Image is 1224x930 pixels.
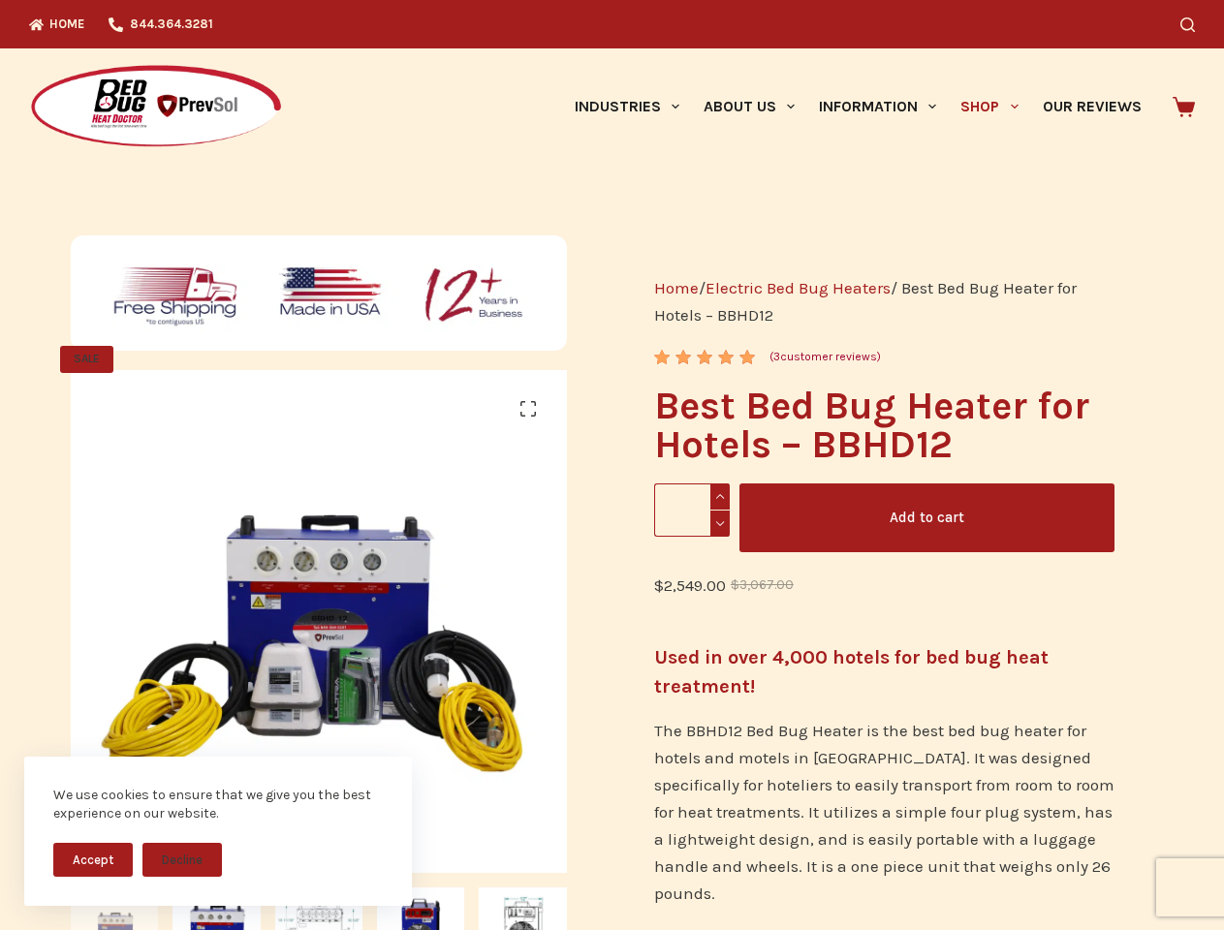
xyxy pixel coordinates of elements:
div: We use cookies to ensure that we give you the best experience on our website. [53,786,383,823]
h1: Best Bed Bug Heater for Hotels – BBHD12 [654,387,1114,464]
button: Accept [53,843,133,877]
input: Product quantity [654,483,730,537]
nav: Primary [562,48,1153,165]
a: (3customer reviews) [769,348,881,367]
img: Prevsol/Bed Bug Heat Doctor [29,64,283,150]
div: Rated 5.00 out of 5 [654,350,758,364]
a: Information [807,48,949,165]
a: Shop [949,48,1030,165]
a: About Us [691,48,806,165]
p: The BBHD12 Bed Bug Heater is the best bed bug heater for hotels and motels in [GEOGRAPHIC_DATA]. ... [654,717,1114,907]
button: Decline [142,843,222,877]
strong: Used in over 4,000 hotels for bed bug heat treatment! [654,646,1049,697]
span: $ [731,577,739,592]
span: SALE [60,346,113,373]
a: Industries [562,48,691,165]
button: Add to cart [739,483,1114,552]
span: Rated out of 5 based on customer ratings [654,350,758,468]
button: Search [1180,17,1195,32]
nav: Breadcrumb [654,274,1114,328]
a: BBHD12 full package is the best bed bug heater for hotels [71,609,574,629]
a: Electric Bed Bug Heaters [706,278,891,297]
span: 3 [654,350,668,380]
span: 3 [773,350,780,363]
img: BBHD12 full package is the best bed bug heater for hotels [71,370,574,873]
a: Our Reviews [1030,48,1153,165]
a: Home [654,278,699,297]
span: $ [654,575,664,595]
bdi: 2,549.00 [654,575,726,595]
bdi: 3,067.00 [731,577,794,592]
a: View full-screen image gallery [509,389,548,428]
